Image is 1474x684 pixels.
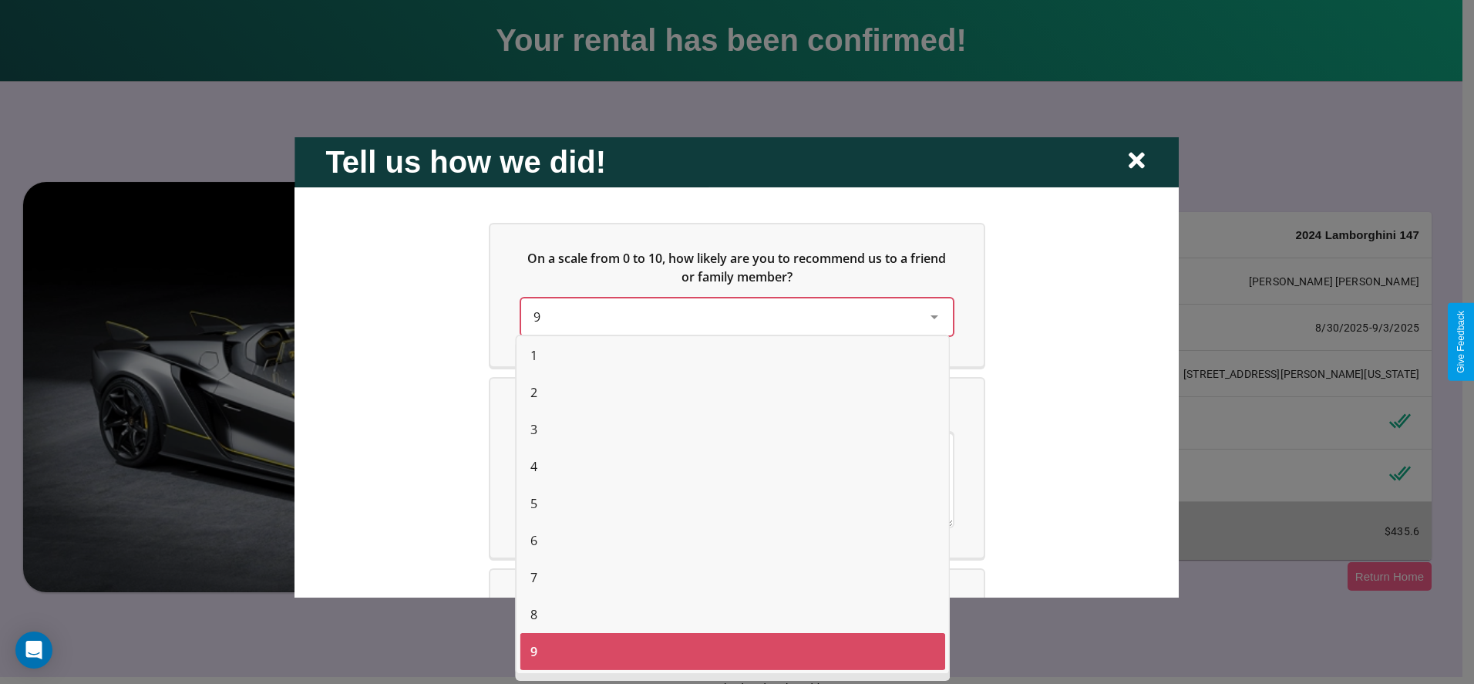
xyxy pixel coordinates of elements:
[533,308,540,325] span: 9
[520,559,945,596] div: 7
[521,248,953,285] h5: On a scale from 0 to 10, how likely are you to recommend us to a friend or family member?
[530,494,537,513] span: 5
[520,596,945,633] div: 8
[520,448,945,485] div: 4
[530,605,537,624] span: 8
[521,298,953,335] div: On a scale from 0 to 10, how likely are you to recommend us to a friend or family member?
[520,633,945,670] div: 9
[528,249,950,285] span: On a scale from 0 to 10, how likely are you to recommend us to a friend or family member?
[490,224,984,366] div: On a scale from 0 to 10, how likely are you to recommend us to a friend or family member?
[530,531,537,550] span: 6
[530,383,537,402] span: 2
[520,374,945,411] div: 2
[520,522,945,559] div: 6
[1455,311,1466,373] div: Give Feedback
[530,568,537,587] span: 7
[530,642,537,661] span: 9
[325,144,606,179] h2: Tell us how we did!
[15,632,52,669] div: Open Intercom Messenger
[520,337,945,374] div: 1
[530,420,537,439] span: 3
[530,346,537,365] span: 1
[520,485,945,522] div: 5
[520,411,945,448] div: 3
[530,457,537,476] span: 4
